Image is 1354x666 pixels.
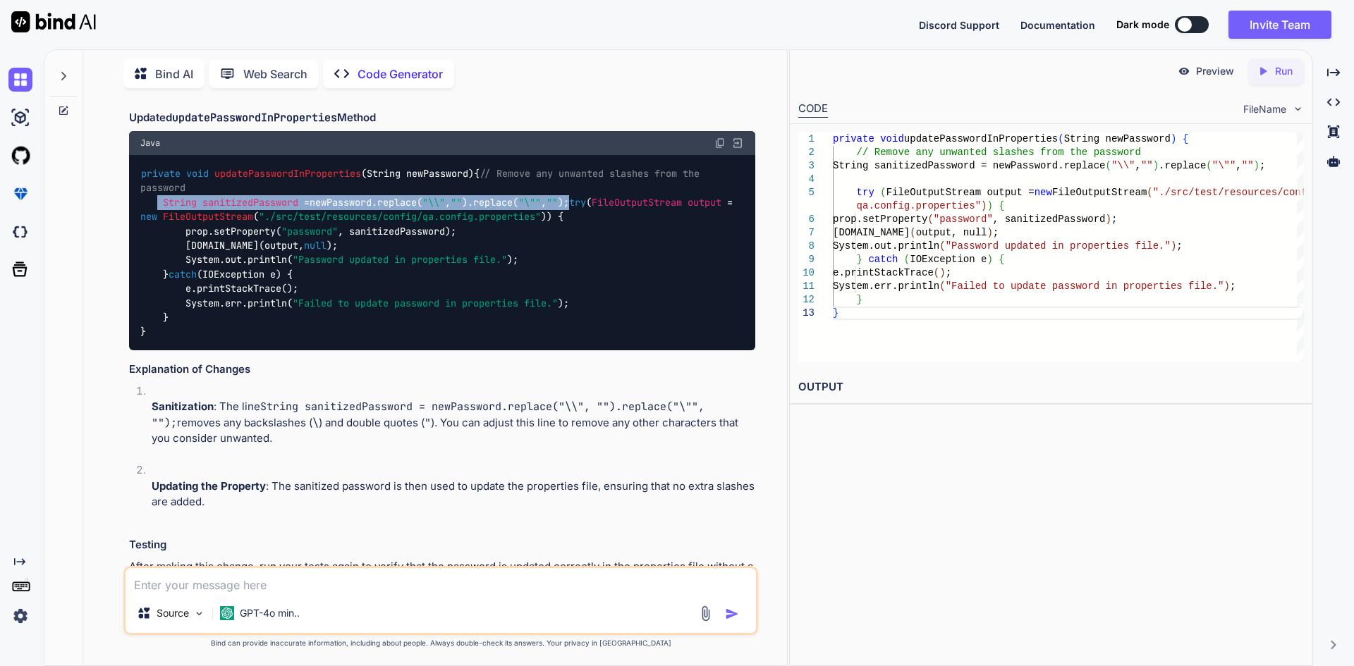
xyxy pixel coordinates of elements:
h3: Explanation of Changes [129,362,755,378]
img: attachment [697,605,714,622]
span: // Remove any unwanted slashes from the password [140,167,705,194]
span: "" [547,196,558,209]
span: qa.config.properties" [856,200,980,211]
div: 9 [798,253,815,266]
span: ) [987,200,992,211]
span: = [727,196,733,209]
span: IOException e [910,254,987,265]
span: .replace [1159,160,1206,171]
span: ; [1230,280,1236,292]
span: } [856,254,862,265]
span: ( [1147,187,1152,198]
span: "./src/test/resources/config/ [1152,187,1324,198]
span: ( [880,187,886,198]
span: "./src/test/resources/config/qa.config.properties" [259,211,541,223]
span: , sanitizedPassword [992,214,1105,225]
p: GPT-4o min.. [240,606,300,620]
p: : The line removes any backslashes ( ) and double quotes ( ). You can adjust this line to remove ... [152,399,755,447]
span: ( [933,267,939,278]
span: private [833,133,874,144]
span: void [186,167,209,180]
span: // Remove any unwanted slashes from the password [856,147,1140,158]
span: sanitizedPassword [202,196,298,209]
span: updatePasswordInProperties [903,133,1057,144]
span: ) [1224,280,1229,292]
span: "" [451,196,462,209]
div: 4 [798,173,815,186]
span: "" [1241,160,1253,171]
span: String newPassword [1063,133,1170,144]
span: { [1182,133,1188,144]
span: try [569,196,586,209]
div: 7 [798,226,815,240]
span: Dark mode [1116,18,1169,32]
div: 6 [798,213,815,226]
span: new [140,211,157,223]
code: \ [312,416,319,430]
span: ( [903,254,909,265]
span: ) [1152,160,1158,171]
span: String [163,196,197,209]
span: , [1236,160,1241,171]
span: ) [1171,240,1176,252]
p: After making this change, run your tests again to verify that the password is updated correctly i... [129,559,755,607]
span: } [856,294,862,305]
span: null [304,239,327,252]
span: void [880,133,904,144]
h3: Testing [129,537,755,553]
span: "Failed to update password in properties file." [293,297,558,309]
img: copy [714,137,726,149]
span: Documentation [1020,19,1095,31]
span: { [999,254,1004,265]
span: try [856,187,874,198]
code: " [425,416,431,430]
span: Discord Support [919,19,999,31]
img: Pick Models [193,608,205,619]
span: , [1135,160,1140,171]
code: updatePasswordInProperties [172,111,337,125]
span: output, null [915,227,987,238]
span: ; [1260,160,1265,171]
span: ) [1171,133,1176,144]
span: new [1034,187,1051,198]
img: githubLight [8,144,32,168]
span: FileOutputStream [1052,187,1147,198]
button: Discord Support [919,18,999,32]
img: chat [8,68,32,92]
span: } [833,307,838,319]
span: "" [1141,160,1153,171]
span: (String newPassword) [361,167,474,180]
div: 2 [798,146,815,159]
span: ; [993,227,999,238]
img: premium [8,182,32,206]
p: Source [157,606,189,620]
span: "Password updated in properties file." [293,254,507,266]
span: FileOutputStream output = [886,187,1034,198]
span: "\"" [1212,160,1236,171]
span: "password" [933,214,992,225]
button: Documentation [1020,18,1095,32]
span: ; [945,267,951,278]
img: Open in Browser [731,137,744,149]
p: : The sanitized password is then used to update the properties file, ensuring that no extra slash... [152,479,755,510]
span: "password" [281,225,338,238]
p: Code Generator [358,66,443,82]
span: ( [939,240,945,252]
span: ) [987,254,992,265]
p: Run [1275,64,1293,78]
span: "\\" [1111,160,1135,171]
span: updatePasswordInProperties [214,167,361,180]
div: 8 [798,240,815,253]
span: FileOutputStream [163,211,253,223]
button: Invite Team [1228,11,1331,39]
span: ) [981,200,987,211]
span: ( [1206,160,1212,171]
span: ( [910,227,915,238]
span: ; [1111,214,1117,225]
img: ai-studio [8,106,32,130]
img: settings [8,604,32,628]
img: Bind AI [11,11,96,32]
p: Web Search [243,66,307,82]
img: GPT-4o mini [220,606,234,620]
p: Bind can provide inaccurate information, including about people. Always double-check its answers.... [123,638,758,648]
